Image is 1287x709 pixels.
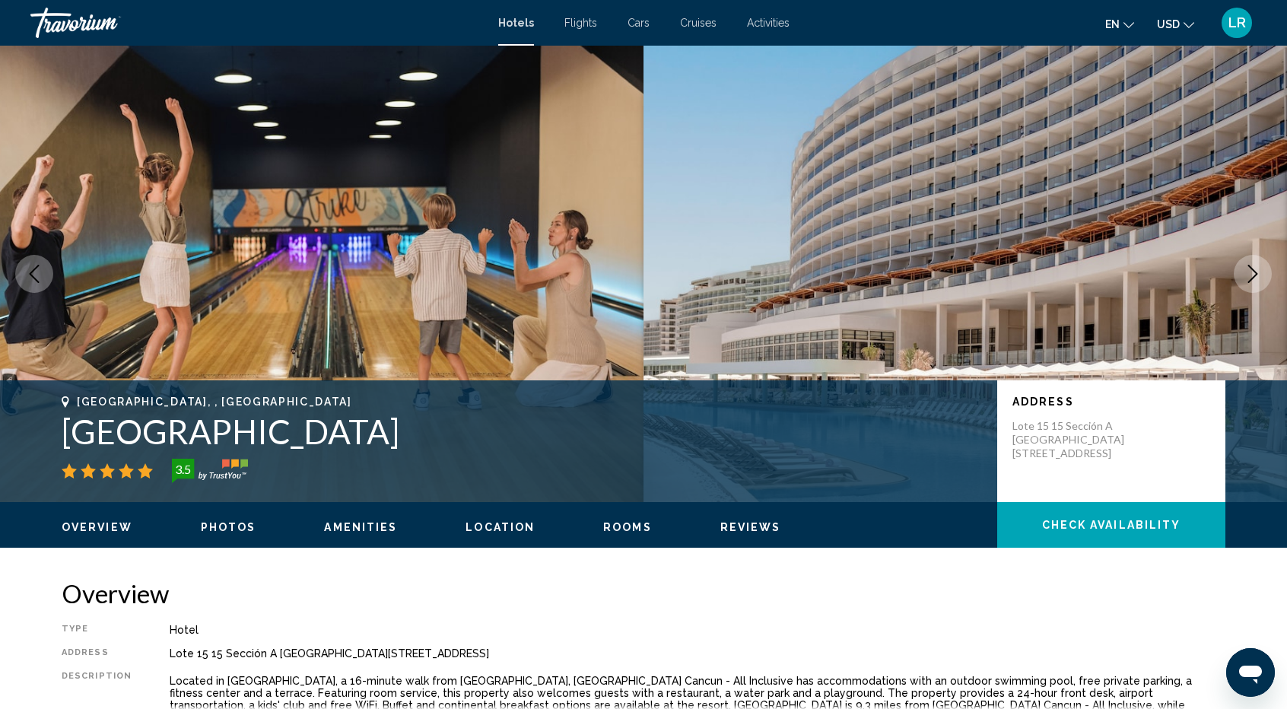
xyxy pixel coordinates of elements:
img: trustyou-badge-hor.svg [172,459,248,483]
span: LR [1228,15,1246,30]
button: Next image [1234,255,1272,293]
p: Address [1012,396,1210,408]
p: Lote 15 15 Sección A [GEOGRAPHIC_DATA][STREET_ADDRESS] [1012,419,1134,460]
h1: [GEOGRAPHIC_DATA] [62,412,982,451]
span: Overview [62,521,132,533]
button: Photos [201,520,256,534]
button: Change language [1105,13,1134,35]
button: Location [466,520,535,534]
span: Amenities [324,521,397,533]
button: User Menu [1217,7,1257,39]
span: Photos [201,521,256,533]
button: Change currency [1157,13,1194,35]
button: Overview [62,520,132,534]
a: Cruises [680,17,717,29]
button: Reviews [720,520,781,534]
button: Check Availability [997,502,1225,548]
a: Activities [747,17,790,29]
span: Rooms [603,521,652,533]
span: Reviews [720,521,781,533]
button: Rooms [603,520,652,534]
span: Check Availability [1042,520,1181,532]
div: Hotel [170,624,1225,636]
div: Type [62,624,132,636]
span: Location [466,521,535,533]
span: USD [1157,18,1180,30]
a: Travorium [30,8,483,38]
a: Flights [564,17,597,29]
a: Hotels [498,17,534,29]
iframe: Botón para iniciar la ventana de mensajería [1226,648,1275,697]
span: [GEOGRAPHIC_DATA], , [GEOGRAPHIC_DATA] [77,396,352,408]
h2: Overview [62,578,1225,609]
div: Address [62,647,132,660]
span: en [1105,18,1120,30]
a: Cars [628,17,650,29]
div: 3.5 [167,460,198,478]
button: Amenities [324,520,397,534]
div: Lote 15 15 Sección A [GEOGRAPHIC_DATA][STREET_ADDRESS] [170,647,1225,660]
button: Previous image [15,255,53,293]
